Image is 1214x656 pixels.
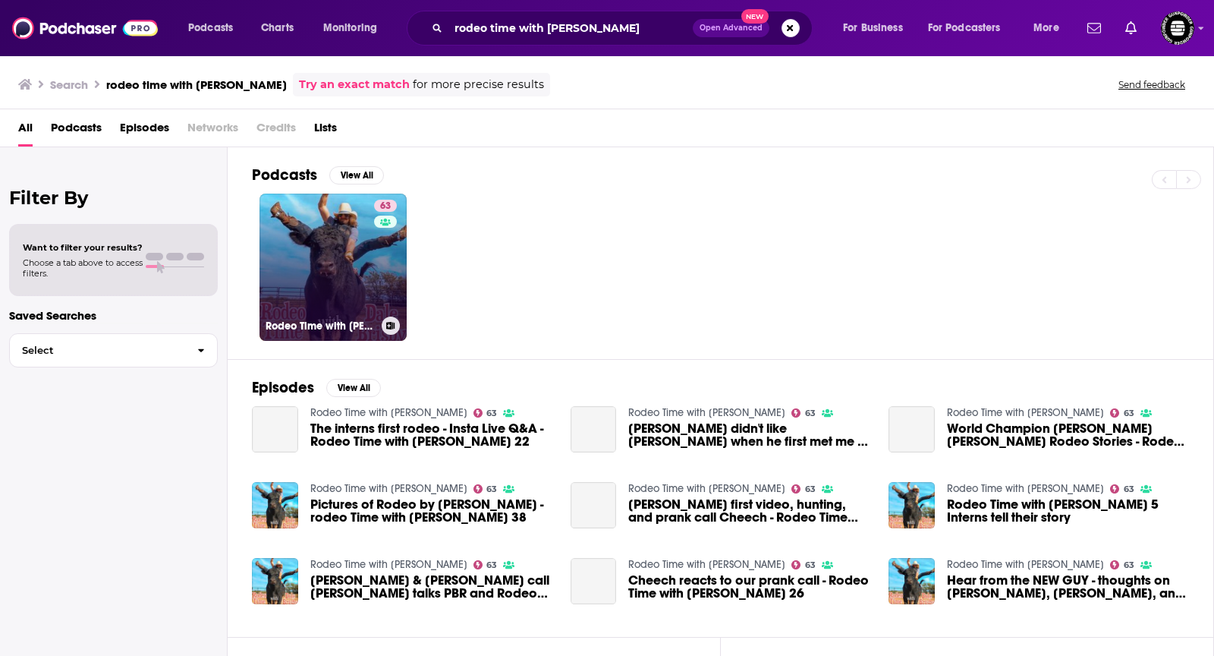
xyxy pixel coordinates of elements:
a: Hear from the NEW GUY - thoughts on Dale, JB, and expectations - Rodeo Time with Dale Brisby 28 [947,574,1189,600]
span: [PERSON_NAME] didn't like [PERSON_NAME] when he first met me - Rodeo Time with [PERSON_NAME] 18 [628,422,870,448]
span: Select [10,345,185,355]
a: World Champion Jacobs Crawley Rodeo Stories - Rodeo Time with Dale Brisby 23 [888,406,935,453]
button: View All [329,166,384,184]
input: Search podcasts, credits, & more... [448,16,693,40]
a: Episodes [120,115,169,147]
a: Rodeo Time with Dale Brisby [628,482,785,495]
span: Logged in as KarinaSabol [1161,11,1194,45]
p: Saved Searches [9,308,218,323]
span: World Champion [PERSON_NAME] [PERSON_NAME] Rodeo Stories - Rodeo Time with [PERSON_NAME] 23 [947,422,1189,448]
span: Rodeo Time with [PERSON_NAME] 5 Interns tell their story [947,498,1189,524]
span: 63 [1124,562,1134,569]
a: Rodeo Time with Dale Brisby [310,406,467,419]
a: Pedro didn't like Dale Brisby when he first met me - Rodeo Time with Dale Brisby 18 [571,406,617,453]
a: 63 [473,484,498,494]
span: New [741,9,769,24]
a: 63Rodeo Time with [PERSON_NAME] [259,194,407,341]
span: Podcasts [188,17,233,39]
a: Podcasts [51,115,102,147]
a: Rodeo Time with Dale Brisby [310,558,467,571]
button: Show profile menu [1161,11,1194,45]
a: Rodeo Time with Dale Brisby [947,482,1104,495]
a: Cheech reacts to our prank call - Rodeo Time with Dale Brisby 26 [628,574,870,600]
span: for more precise results [413,76,544,93]
img: Podchaser - Follow, Share and Rate Podcasts [12,14,158,43]
a: Show notifications dropdown [1081,15,1107,41]
a: Rodeo Time with Dale Brisby 5 Interns tell their story [947,498,1189,524]
span: More [1033,17,1059,39]
a: Rodeo Time with Dale Brisby [628,406,785,419]
a: 63 [791,408,816,418]
span: [PERSON_NAME] first video, hunting, and prank call Cheech - Rodeo Time with [PERSON_NAME] 14 [628,498,870,524]
span: 63 [486,486,497,493]
span: 63 [805,410,816,417]
a: 63 [1110,484,1134,494]
span: The interns first rodeo - Insta Live Q&A - Rodeo Time with [PERSON_NAME] 22 [310,422,552,448]
button: open menu [313,16,397,40]
span: Credits [256,115,296,147]
span: Charts [261,17,294,39]
a: Charts [251,16,303,40]
a: The interns first rodeo - Insta Live Q&A - Rodeo Time with Dale Brisby 22 [252,406,298,453]
h3: rodeo time with [PERSON_NAME] [106,77,287,92]
a: Rodeo Time with Dale Brisby [947,406,1104,419]
span: 63 [1124,410,1134,417]
img: Rodeo Time with Dale Brisby 5 Interns tell their story [888,482,935,528]
a: Donnie & Dale call Cody Webster talks PBR and Rodeo Scene - Rodeo Time with Dale Brisby 31 [310,574,552,600]
a: 63 [473,408,498,418]
a: EpisodesView All [252,378,381,397]
span: [PERSON_NAME] & [PERSON_NAME] call [PERSON_NAME] talks PBR and Rodeo Scene - Rodeo Time with [PER... [310,574,552,600]
a: Pedro didn't like Dale Brisby when he first met me - Rodeo Time with Dale Brisby 18 [628,422,870,448]
a: The interns first rodeo - Insta Live Q&A - Rodeo Time with Dale Brisby 22 [310,422,552,448]
a: 63 [791,484,816,494]
span: For Business [843,17,903,39]
a: Dale's first video, hunting, and prank call Cheech - Rodeo Time with Dale Brisby 14 [571,482,617,528]
img: Hear from the NEW GUY - thoughts on Dale, JB, and expectations - Rodeo Time with Dale Brisby 28 [888,558,935,604]
span: Choose a tab above to access filters. [23,257,143,279]
span: Pictures of Rodeo by [PERSON_NAME] - rodeo Time with [PERSON_NAME] 38 [310,498,552,524]
img: Donnie & Dale call Cody Webster talks PBR and Rodeo Scene - Rodeo Time with Dale Brisby 31 [252,558,298,604]
span: Cheech reacts to our prank call - Rodeo Time with [PERSON_NAME] 26 [628,574,870,600]
a: 63 [374,200,397,212]
img: Pictures of Rodeo by Click Thompson - rodeo Time with Dale Brisby 38 [252,482,298,528]
span: 63 [1124,486,1134,493]
a: Cheech reacts to our prank call - Rodeo Time with Dale Brisby 26 [571,558,617,604]
button: Open AdvancedNew [693,19,769,37]
a: Lists [314,115,337,147]
span: 63 [805,486,816,493]
button: Send feedback [1114,78,1190,91]
span: 63 [486,410,497,417]
span: 63 [486,562,497,569]
a: PodcastsView All [252,166,384,184]
span: Monitoring [323,17,377,39]
a: 63 [473,560,498,569]
button: open menu [918,16,1023,40]
a: Rodeo Time with Dale Brisby [310,482,467,495]
a: Dale's first video, hunting, and prank call Cheech - Rodeo Time with Dale Brisby 14 [628,498,870,524]
h2: Episodes [252,378,314,397]
h3: Search [50,77,88,92]
h3: Rodeo Time with [PERSON_NAME] [266,320,376,333]
a: Rodeo Time with Dale Brisby [947,558,1104,571]
span: Hear from the NEW GUY - thoughts on [PERSON_NAME], [PERSON_NAME], and expectations - Rodeo Time w... [947,574,1189,600]
span: Networks [187,115,238,147]
a: World Champion Jacobs Crawley Rodeo Stories - Rodeo Time with Dale Brisby 23 [947,422,1189,448]
a: Pictures of Rodeo by Click Thompson - rodeo Time with Dale Brisby 38 [310,498,552,524]
span: Open Advanced [700,24,763,32]
span: For Podcasters [928,17,1001,39]
a: Try an exact match [299,76,410,93]
a: All [18,115,33,147]
span: 63 [380,199,391,214]
a: 63 [1110,560,1134,569]
h2: Podcasts [252,166,317,184]
img: User Profile [1161,11,1194,45]
span: Want to filter your results? [23,242,143,253]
